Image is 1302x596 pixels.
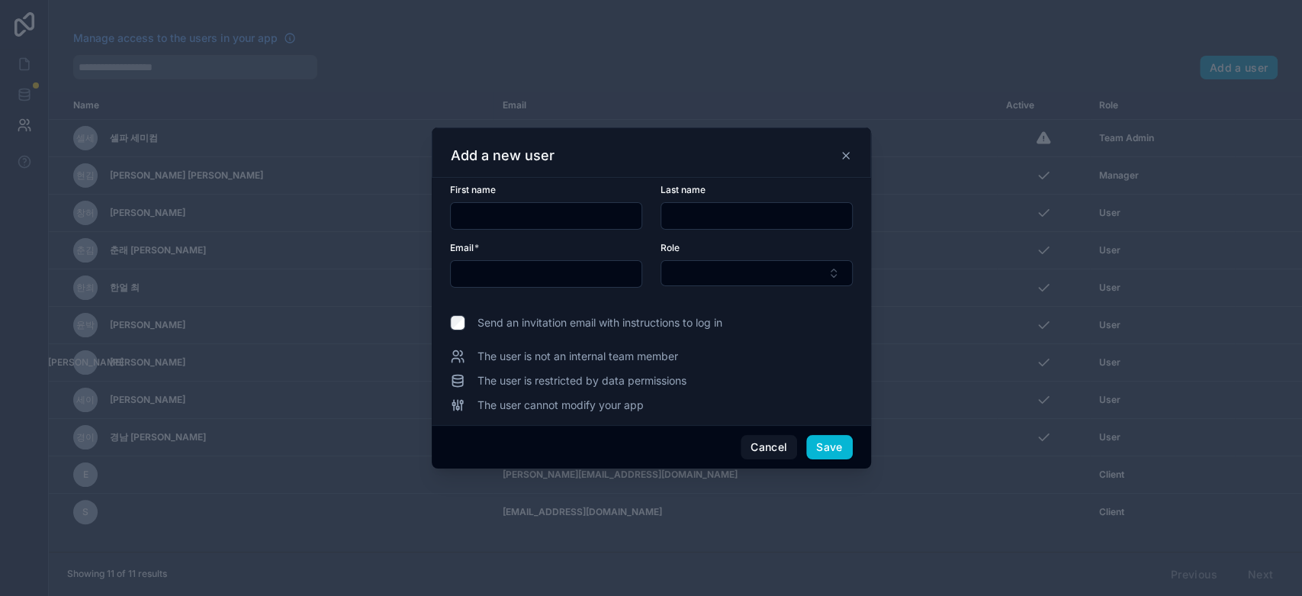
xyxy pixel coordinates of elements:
span: The user is not an internal team member [477,349,678,364]
input: Send an invitation email with instructions to log in [450,315,465,330]
span: First name [450,184,496,195]
button: Cancel [741,435,797,459]
span: Email [450,242,474,253]
button: Select Button [661,260,853,286]
span: Last name [661,184,706,195]
h3: Add a new user [451,147,555,165]
span: Role [661,242,680,253]
span: Send an invitation email with instructions to log in [477,315,722,330]
button: Save [806,435,852,459]
span: The user cannot modify your app [477,398,644,413]
span: The user is restricted by data permissions [477,373,686,388]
